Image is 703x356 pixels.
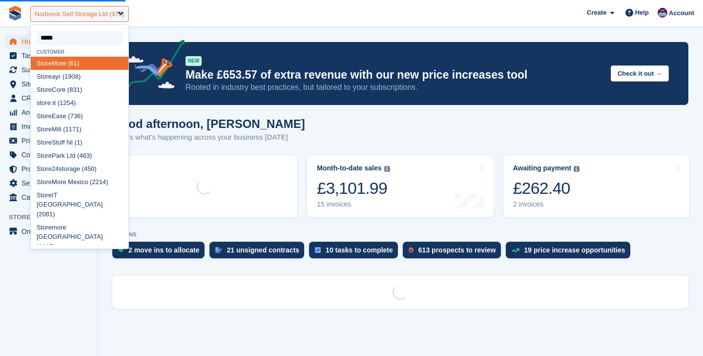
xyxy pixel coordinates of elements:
div: 2 invoices [513,200,580,209]
img: prospect-51fa495bee0391a8d652442698ab0144808aea92771e9ea1ae160a38d050c398.svg [409,247,414,253]
span: Capital [21,190,80,204]
span: Protection [21,162,80,176]
a: menu [5,162,92,176]
div: 21 unsigned contracts [227,246,300,254]
div: Park Ltd (463) [31,149,128,162]
span: Store [37,165,52,172]
span: CRM [21,91,80,105]
div: 15 invoices [317,200,390,209]
p: ACTIONS [112,231,688,238]
span: Home [21,35,80,48]
img: price_increase_opportunities-93ffe204e8149a01c8c9dc8f82e8f89637d9d84a8eef4429ea346261dce0b2c0.svg [512,248,519,252]
img: Brian Young [658,8,667,18]
div: Core (831) [31,83,128,96]
a: menu [5,35,92,48]
h1: Good afternoon, [PERSON_NAME] [112,117,305,130]
span: Pricing [21,134,80,147]
a: menu [5,49,92,63]
a: menu [5,105,92,119]
a: menu [5,190,92,204]
span: Store [37,73,52,80]
button: Check it out → [611,65,669,82]
span: Store [37,139,52,146]
div: Norbreck Self Storage Ltd (975) [35,9,124,19]
span: Create [587,8,606,18]
img: contract_signature_icon-13c848040528278c33f63329250d36e43548de30e8caae1d1a13099fd9432cc5.svg [215,247,222,253]
span: Invoices [21,120,80,133]
span: Store [37,224,52,231]
img: task-75834270c22a3079a89374b754ae025e5fb1db73e45f91037f5363f120a921f8.svg [315,247,321,253]
span: Sites [21,77,80,91]
div: More Mexico (2214) [31,175,128,188]
span: Store [37,86,52,93]
a: 21 unsigned contracts [209,242,310,263]
span: Store [37,152,52,159]
img: icon-info-grey-7440780725fd019a000dd9b08b2336e03edf1995a4989e88bcd33f0948082b44.svg [384,166,390,172]
p: Make £653.57 of extra revenue with our new price increases tool [186,68,603,82]
div: 19 price increase opportunities [524,246,625,254]
div: 2 move ins to allocate [128,246,200,254]
a: Month-to-date sales £3,101.99 15 invoices [307,155,493,217]
div: Ease (736) [31,109,128,123]
span: Help [635,8,649,18]
div: 613 prospects to review [418,246,496,254]
span: Online Store [21,225,80,238]
a: menu [5,91,92,105]
span: Store [37,112,52,120]
div: 24storage (450) [31,162,128,175]
div: more [GEOGRAPHIC_DATA] (1415) [31,221,128,253]
a: menu [5,148,92,162]
div: :it (1254) [31,96,128,109]
span: Store [37,178,52,186]
span: Coupons [21,148,80,162]
span: Subscriptions [21,63,80,77]
div: Mill (1171) [31,123,128,136]
span: Analytics [21,105,80,119]
a: 19 price increase opportunities [506,242,635,263]
img: move_ins_to_allocate_icon-fdf77a2bb77ea45bf5b3d319d69a93e2d87916cf1d5bf7949dd705db3b84f3ca.svg [118,247,124,253]
a: menu [5,134,92,147]
a: menu [5,77,92,91]
span: Settings [21,176,80,190]
div: More (61) [31,57,128,70]
div: NEW [186,56,202,66]
span: Store [37,191,52,199]
a: 10 tasks to complete [309,242,403,263]
img: icon-info-grey-7440780725fd019a000dd9b08b2336e03edf1995a4989e88bcd33f0948082b44.svg [574,166,579,172]
div: IT [GEOGRAPHIC_DATA] (2081) [31,188,128,221]
img: stora-icon-8386f47178a22dfd0bd8f6a31ec36ba5ce8667c1dd55bd0f319d3a0aa187defe.svg [8,6,22,21]
span: Store [37,60,52,67]
p: Rooted in industry best practices, but tailored to your subscriptions. [186,82,603,93]
div: Month-to-date sales [317,164,381,172]
span: Store [37,126,52,133]
span: Account [669,8,694,18]
div: Awaiting payment [513,164,572,172]
a: menu [5,176,92,190]
span: Storefront [9,212,97,222]
a: Awaiting payment £262.40 2 invoices [503,155,689,217]
div: 10 tasks to complete [326,246,393,254]
div: Customer [31,49,128,55]
img: price-adjustments-announcement-icon-8257ccfd72463d97f412b2fc003d46551f7dbcb40ab6d574587a9cd5c0d94... [117,40,185,95]
div: £3,101.99 [317,178,390,198]
a: menu [5,120,92,133]
a: menu [5,225,92,238]
div: ayr (1908) [31,70,128,83]
a: 613 prospects to review [403,242,506,263]
span: Tasks [21,49,80,63]
div: Stuff NI (1) [31,136,128,149]
a: menu [5,63,92,77]
div: £262.40 [513,178,580,198]
p: Here's what's happening across your business [DATE] [112,132,305,143]
span: store [37,99,51,106]
a: 2 move ins to allocate [112,242,209,263]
